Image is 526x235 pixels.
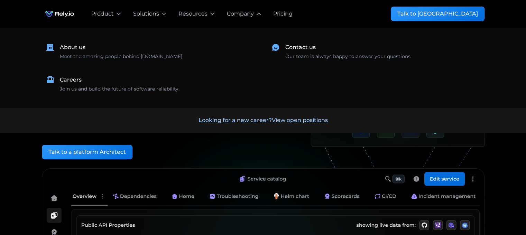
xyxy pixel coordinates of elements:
a: Looking for a new career?View open positions [11,108,515,133]
a: CareersJoin us and build the future of software reliability. [42,72,259,97]
a: home [42,7,77,21]
div: Solutions [133,10,159,18]
div: Product [91,10,114,18]
div: Contact us [285,43,316,51]
div: Meet the amazing people behind [DOMAIN_NAME] ‍ [60,53,182,67]
div: Talk to [GEOGRAPHIC_DATA] [397,10,478,18]
iframe: Chatbot [480,189,516,225]
div: About us [60,43,85,51]
div: Join us and build the future of software reliability. [60,85,179,93]
div: Careers [60,76,82,84]
a: Talk to [GEOGRAPHIC_DATA] [391,7,485,21]
span: View open positions [272,117,328,123]
a: Pricing [273,10,293,18]
img: Rely.io logo [42,7,77,21]
a: About usMeet the amazing people behind [DOMAIN_NAME]‍ [42,39,259,72]
div: Talk to a platform Architect [48,148,126,156]
div: Looking for a new career? [199,116,328,124]
div: Resources [178,10,207,18]
a: Contact usOur team is always happy to answer your questions. [267,39,485,64]
div: Company [227,10,254,18]
div: Our team is always happy to answer your questions. [285,53,412,60]
a: Talk to a platform Architect [42,145,132,159]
